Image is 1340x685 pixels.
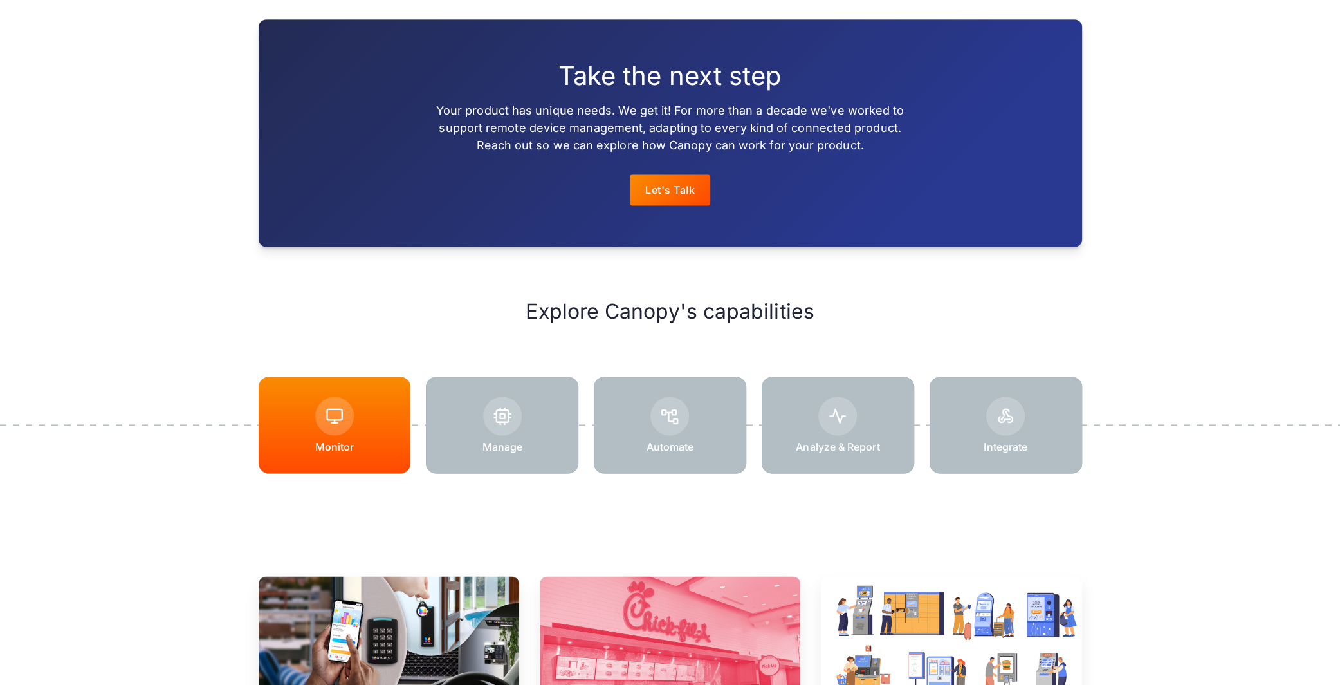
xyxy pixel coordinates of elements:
[315,440,354,453] p: Monitor
[984,440,1027,453] p: Integrate
[423,102,917,154] p: Your product has unique needs. We get it! For more than a decade we've worked to support remote d...
[796,440,879,453] p: Analyze & Report
[423,61,917,91] h2: Take the next step
[930,377,1082,473] a: Integrate
[762,377,914,473] a: Analyze & Report
[594,377,746,473] a: Automate
[482,440,522,453] p: Manage
[259,377,411,473] a: Monitor
[630,174,710,205] a: Let's Talk
[647,440,694,453] p: Automate
[426,377,578,473] a: Manage
[259,298,1082,325] h2: Explore Canopy's capabilities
